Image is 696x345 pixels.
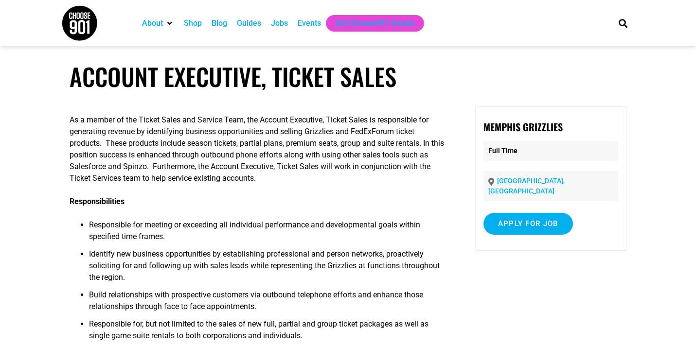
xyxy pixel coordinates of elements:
a: Blog [212,17,227,29]
li: Identify new business opportunities by establishing professional and person networks, proactively... [89,248,447,289]
h1: Account Executive, Ticket Sales [70,62,626,91]
a: Jobs [271,17,288,29]
a: About [142,17,163,29]
a: Get Choose901 Emails [336,17,414,29]
li: Build relationships with prospective customers via outbound telephone efforts and enhance those r... [89,289,447,318]
strong: Responsibilities [70,197,125,206]
div: About [137,15,179,32]
p: Full Time [483,141,618,161]
a: Events [298,17,321,29]
div: Search [615,15,631,31]
li: Responsible for meeting or exceeding all individual performance and developmental goals within sp... [89,219,447,248]
input: Apply for job [483,213,573,235]
a: Guides [237,17,261,29]
p: As a member of the Ticket Sales and Service Team, the Account Executive, Ticket Sales is responsi... [70,114,447,184]
a: Shop [184,17,202,29]
a: [GEOGRAPHIC_DATA], [GEOGRAPHIC_DATA] [488,177,565,195]
nav: Main nav [137,15,602,32]
strong: Memphis Grizzlies [483,120,563,134]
